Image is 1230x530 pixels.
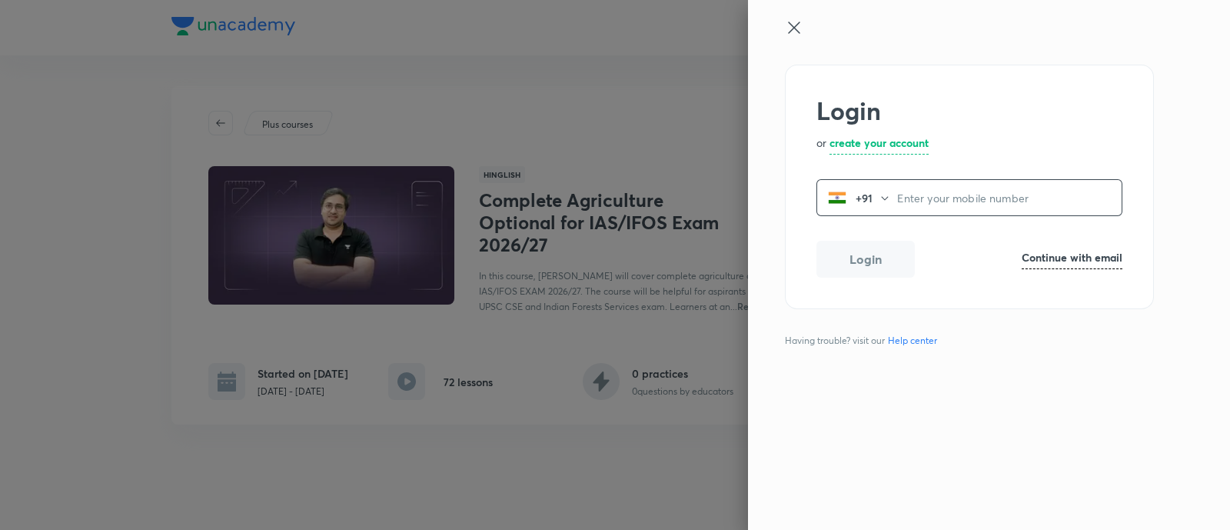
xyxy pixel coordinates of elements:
[1022,249,1122,265] h6: Continue with email
[829,135,929,155] a: create your account
[1022,249,1122,269] a: Continue with email
[785,334,943,348] span: Having trouble? visit our
[846,190,879,206] p: +91
[816,96,1122,125] h2: Login
[816,241,915,278] button: Login
[828,188,846,207] img: India
[816,135,826,155] p: or
[829,135,929,151] h6: create your account
[885,334,940,348] a: Help center
[897,182,1122,214] input: Enter your mobile number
